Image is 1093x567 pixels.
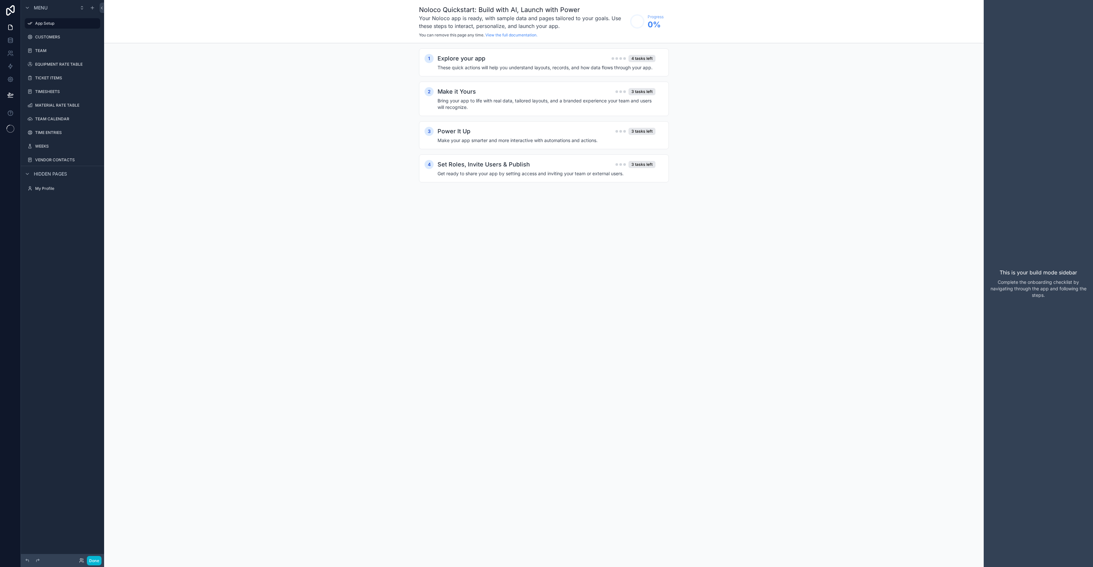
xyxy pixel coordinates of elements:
[989,279,1088,298] p: Complete the onboarding checklist by navigating through the app and following the steps.
[34,5,47,11] span: Menu
[35,103,99,108] label: MATERIAL RATE TABLE
[648,14,664,20] span: Progress
[419,5,627,14] h1: Noloco Quickstart: Build with AI, Launch with Power
[419,14,627,30] h3: Your Noloco app is ready, with sample data and pages tailored to your goals. Use these steps to i...
[35,130,99,135] label: TIME ENTRIES
[35,116,99,122] label: TEAM CALENDAR
[35,75,99,81] label: TICKET ITEMS
[35,157,99,163] label: VENDOR CONTACTS
[87,556,101,565] button: Done
[34,171,67,177] span: Hidden pages
[35,186,99,191] label: My Profile
[25,18,100,29] a: App Setup
[25,59,100,70] a: EQUIPMENT RATE TABLE
[25,114,100,124] a: TEAM CALENDAR
[25,183,100,194] a: My Profile
[25,155,100,165] a: VENDOR CONTACTS
[25,100,100,111] a: MATERIAL RATE TABLE
[35,34,99,40] label: CUSTOMERS
[35,21,96,26] label: App Setup
[648,20,664,30] span: 0 %
[25,46,100,56] a: TEAM
[25,73,100,83] a: TICKET ITEMS
[35,89,99,94] label: TIMESHEETS
[35,62,99,67] label: EQUIPMENT RATE TABLE
[25,127,100,138] a: TIME ENTRIES
[25,32,100,42] a: CUSTOMERS
[419,33,484,37] span: You can remove this page any time.
[25,141,100,152] a: WEEKS
[25,86,100,97] a: TIMESHEETS
[35,48,99,53] label: TEAM
[1000,269,1077,276] p: This is your build mode sidebar
[485,33,537,37] a: View the full documentation.
[35,144,99,149] label: WEEKS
